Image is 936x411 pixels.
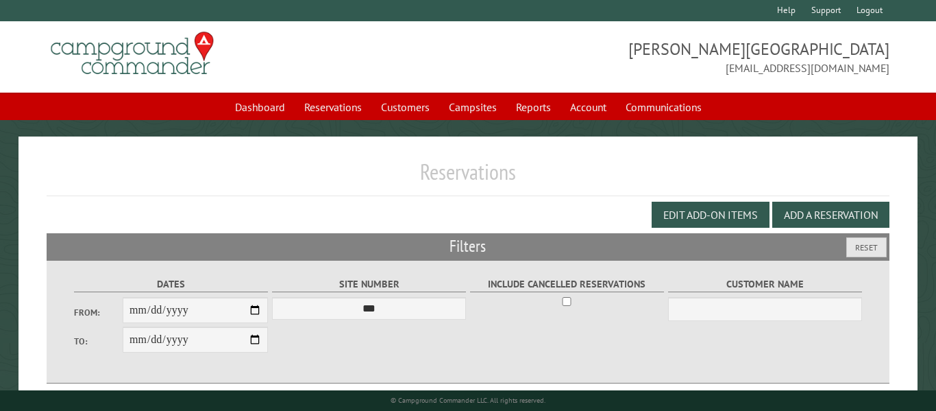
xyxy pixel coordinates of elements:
[74,277,268,292] label: Dates
[47,233,889,259] h2: Filters
[74,306,123,319] label: From:
[652,202,769,228] button: Edit Add-on Items
[668,277,862,292] label: Customer Name
[470,277,664,292] label: Include Cancelled Reservations
[391,396,545,405] small: © Campground Commander LLC. All rights reserved.
[373,94,438,120] a: Customers
[227,94,293,120] a: Dashboard
[772,202,889,228] button: Add a Reservation
[74,335,123,348] label: To:
[441,94,505,120] a: Campsites
[562,94,615,120] a: Account
[272,277,466,292] label: Site Number
[508,94,559,120] a: Reports
[846,237,887,257] button: Reset
[468,38,889,76] span: [PERSON_NAME][GEOGRAPHIC_DATA] [EMAIL_ADDRESS][DOMAIN_NAME]
[617,94,710,120] a: Communications
[47,158,889,196] h1: Reservations
[296,94,370,120] a: Reservations
[47,27,218,80] img: Campground Commander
